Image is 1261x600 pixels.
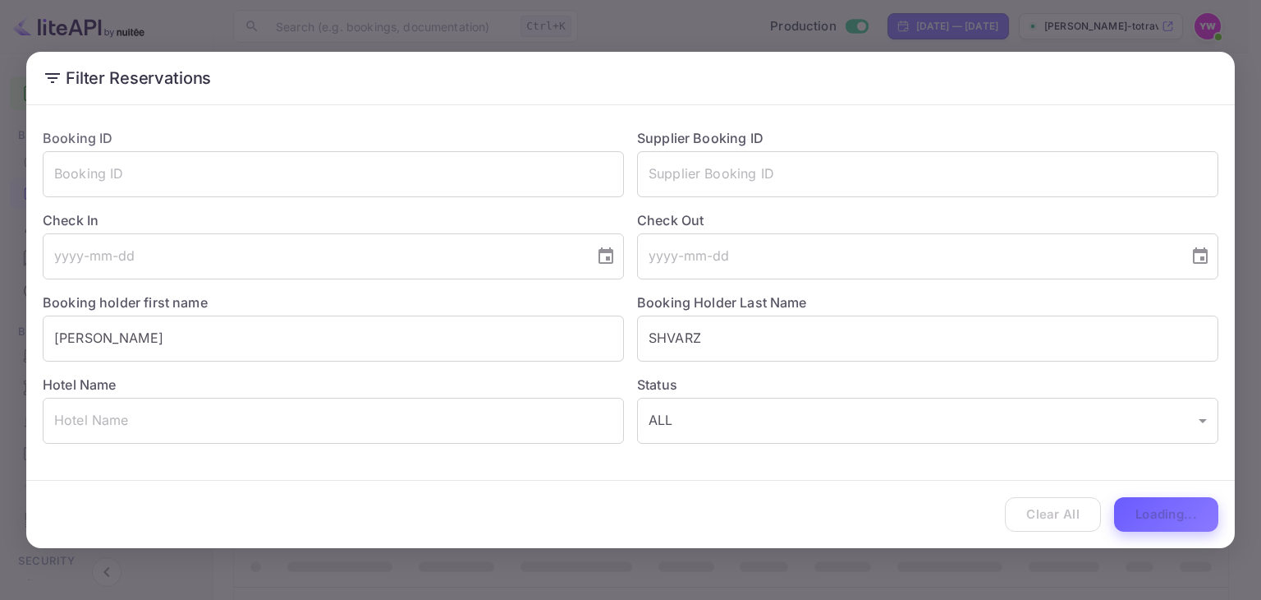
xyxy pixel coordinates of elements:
label: Booking Holder Last Name [637,294,807,311]
label: Check In [43,210,624,230]
div: ALL [637,398,1218,444]
input: Booking ID [43,151,624,197]
button: Choose date [1184,240,1217,273]
input: Holder Last Name [637,316,1218,362]
input: Supplier Booking ID [637,151,1218,197]
input: yyyy-mm-dd [43,233,583,279]
input: yyyy-mm-dd [637,233,1177,279]
input: Holder First Name [43,316,624,362]
label: Booking ID [43,130,113,146]
input: Hotel Name [43,398,624,444]
button: Choose date [589,240,622,273]
label: Hotel Name [43,376,117,393]
h2: Filter Reservations [26,52,1235,104]
label: Status [637,375,1218,395]
label: Booking holder first name [43,294,208,311]
label: Check Out [637,210,1218,230]
label: Supplier Booking ID [637,130,763,146]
